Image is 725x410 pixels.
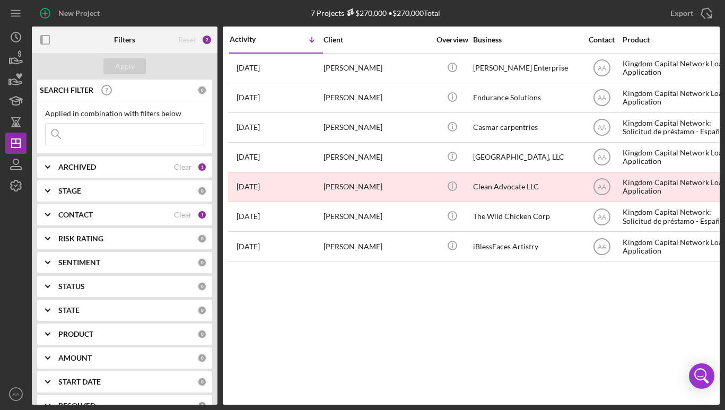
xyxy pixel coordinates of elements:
div: Clear [174,163,192,171]
div: [PERSON_NAME] [324,173,430,201]
button: Export [660,3,720,24]
div: [GEOGRAPHIC_DATA], LLC [473,143,579,171]
b: CONTACT [58,211,93,219]
button: Apply [103,58,146,74]
div: The Wild Chicken Corp [473,203,579,231]
div: [PERSON_NAME] [324,84,430,112]
div: Reset [178,36,196,44]
time: 2025-07-02 17:37 [237,64,260,72]
div: 2 [202,34,212,45]
b: STATUS [58,282,85,291]
time: 2025-06-25 18:51 [237,153,260,161]
div: [PERSON_NAME] Enterprise [473,54,579,82]
div: Clean Advocate LLC [473,173,579,201]
div: Business [473,36,579,44]
text: AA [597,184,606,191]
time: 2025-06-19 15:38 [237,182,260,191]
b: Filters [114,36,135,44]
b: PRODUCT [58,330,93,338]
div: Clear [174,211,192,219]
div: Casmar carpentries [473,114,579,142]
time: 2025-06-18 15:32 [237,212,260,221]
div: 0 [197,85,207,95]
text: AA [13,391,20,397]
b: STAGE [58,187,81,195]
b: AMOUNT [58,354,92,362]
div: 0 [197,353,207,363]
div: 0 [197,282,207,291]
div: 0 [197,377,207,387]
button: AA [5,383,27,405]
div: New Project [58,3,100,24]
div: iBlessFaces Artistry [473,232,579,260]
time: 2025-06-26 20:07 [237,93,260,102]
b: STATE [58,306,80,315]
div: [PERSON_NAME] [324,203,430,231]
div: 1 [197,162,207,172]
div: 7 Projects • $270,000 Total [311,8,440,18]
b: START DATE [58,378,101,386]
b: SENTIMENT [58,258,100,267]
time: 2025-06-25 20:25 [237,123,260,132]
text: AA [597,94,606,102]
b: SEARCH FILTER [40,86,93,94]
div: [PERSON_NAME] [324,232,430,260]
text: AA [597,154,606,161]
text: AA [597,213,606,221]
div: [PERSON_NAME] [324,114,430,142]
div: Contact [582,36,622,44]
text: AA [597,124,606,132]
div: 0 [197,258,207,267]
div: Apply [115,58,135,74]
div: 0 [197,329,207,339]
b: RISK RATING [58,234,103,243]
time: 2025-05-20 18:02 [237,242,260,251]
div: 0 [197,234,207,243]
div: 0 [197,186,207,196]
div: [PERSON_NAME] [324,54,430,82]
div: Endurance Solutions [473,84,579,112]
div: 0 [197,306,207,315]
text: AA [597,65,606,72]
b: RESOLVED [58,402,95,410]
div: [PERSON_NAME] [324,143,430,171]
div: Overview [432,36,472,44]
div: 1 [197,210,207,220]
b: ARCHIVED [58,163,96,171]
text: AA [597,243,606,250]
div: Export [670,3,693,24]
div: Client [324,36,430,44]
div: Applied in combination with filters below [45,109,204,118]
div: $270,000 [344,8,387,18]
div: Activity [230,35,276,43]
button: New Project [32,3,110,24]
div: Open Intercom Messenger [689,363,714,389]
